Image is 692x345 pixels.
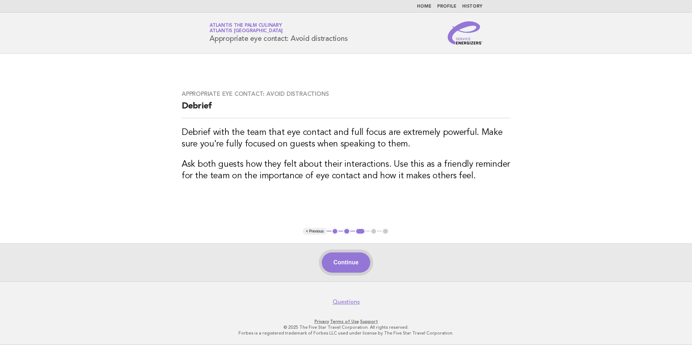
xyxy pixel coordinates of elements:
a: Questions [333,298,360,306]
h2: Debrief [182,101,510,118]
p: Forbes is a registered trademark of Forbes LLC used under license by The Five Star Travel Corpora... [125,330,567,336]
button: 1 [332,228,339,235]
a: Support [360,319,378,324]
h3: Appropriate eye contact: Avoid distractions [182,90,510,98]
h3: Ask both guests how they felt about their interactions. Use this as a friendly reminder for the t... [182,159,510,182]
span: Atlantis [GEOGRAPHIC_DATA] [210,29,283,34]
button: Continue [322,252,370,273]
h3: Debrief with the team that eye contact and full focus are extremely powerful. Make sure you're fu... [182,127,510,150]
a: History [462,4,482,9]
button: 2 [343,228,350,235]
a: Privacy [315,319,329,324]
a: Atlantis The Palm CulinaryAtlantis [GEOGRAPHIC_DATA] [210,23,283,33]
button: 3 [355,228,366,235]
a: Terms of Use [330,319,359,324]
a: Home [417,4,431,9]
h1: Appropriate eye contact: Avoid distractions [210,24,347,42]
p: · · [125,319,567,324]
p: © 2025 The Five Star Travel Corporation. All rights reserved. [125,324,567,330]
a: Profile [437,4,456,9]
img: Service Energizers [448,21,482,44]
button: < Previous [303,228,326,235]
